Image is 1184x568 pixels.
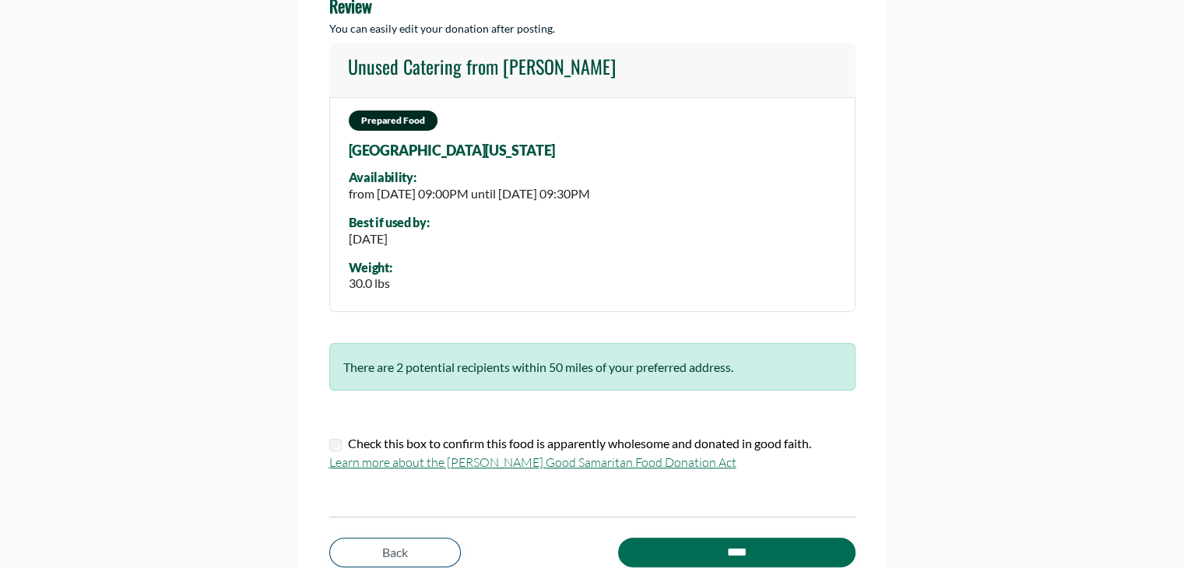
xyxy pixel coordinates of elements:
[349,143,555,159] span: [GEOGRAPHIC_DATA][US_STATE]
[349,184,590,203] div: from [DATE] 09:00PM until [DATE] 09:30PM
[348,55,616,78] h4: Unused Catering from [PERSON_NAME]
[329,23,856,36] h5: You can easily edit your donation after posting.
[349,170,590,184] div: Availability:
[348,434,811,453] label: Check this box to confirm this food is apparently wholesome and donated in good faith.
[329,454,736,470] a: Learn more about the [PERSON_NAME] Good Samaritan Food Donation Act
[329,538,461,567] a: Back
[329,343,856,391] div: There are 2 potential recipients within 50 miles of your preferred address.
[349,230,430,248] div: [DATE]
[349,261,392,275] div: Weight:
[349,216,430,230] div: Best if used by:
[349,274,392,293] div: 30.0 lbs
[349,110,437,131] span: Prepared Food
